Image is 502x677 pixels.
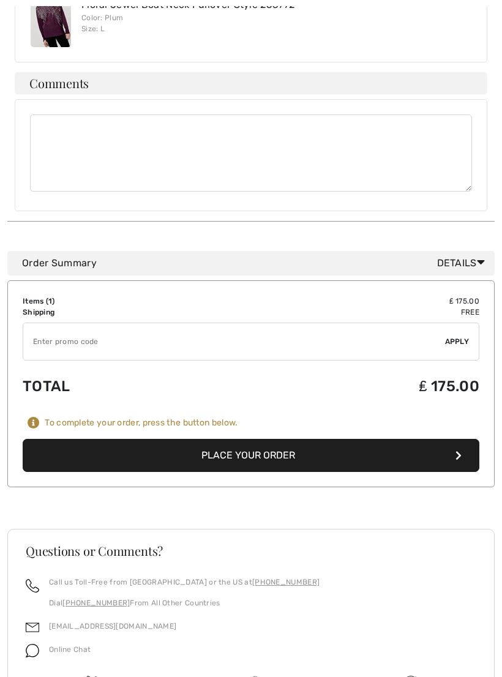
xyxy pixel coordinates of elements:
[445,336,470,347] span: Apply
[49,597,320,608] p: Dial From All Other Countries
[223,296,479,307] td: ₤ 175.00
[23,439,479,472] button: Place Your Order
[49,622,176,630] a: [EMAIL_ADDRESS][DOMAIN_NAME]
[26,545,476,557] h3: Questions or Comments?
[48,297,52,305] span: 1
[26,579,39,593] img: call
[23,307,223,318] td: Shipping
[49,577,320,588] p: Call us Toll-Free from [GEOGRAPHIC_DATA] or the US at
[81,12,294,34] div: Color: Plum Size: L
[23,365,223,407] td: Total
[49,645,91,654] span: Online Chat
[62,599,130,607] a: [PHONE_NUMBER]
[252,578,320,586] a: [PHONE_NUMBER]
[223,365,479,407] td: ₤ 175.00
[30,114,472,192] textarea: Comments
[15,72,487,94] h4: Comments
[437,256,490,271] span: Details
[26,621,39,634] img: email
[23,323,445,360] input: Promo code
[23,296,223,307] td: Items ( )
[223,307,479,318] td: Free
[22,256,490,271] div: Order Summary
[45,417,238,428] div: To complete your order, press the button below.
[26,644,39,657] img: chat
